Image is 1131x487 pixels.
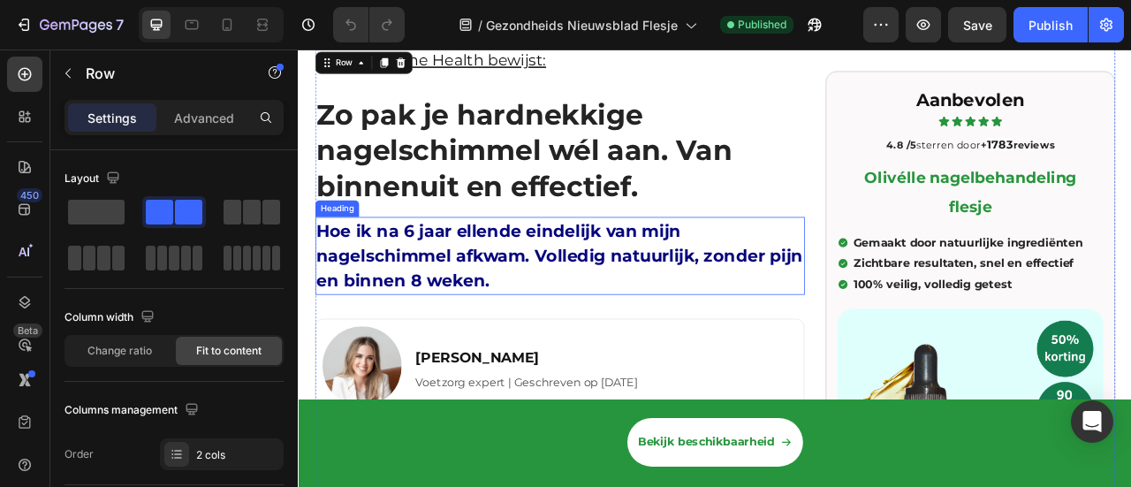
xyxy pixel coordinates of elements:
[31,352,132,453] img: gempages_576145805639943107-578e0ff3-bf5a-4232-abd0-bf02521193e5.png
[963,18,992,33] span: Save
[748,113,786,129] strong: 4.8 /5
[65,306,158,330] div: Column width
[116,14,124,35] p: 7
[786,49,924,76] span: Aanbevolen
[876,112,909,129] strong: 1783
[738,17,786,33] span: Published
[7,7,132,42] button: 7
[687,111,1022,131] p: sterren door
[23,215,642,310] p: ⁠⁠⁠⁠⁠⁠⁠
[948,7,1006,42] button: Save
[23,217,642,307] strong: Hoe ik na 6 jaar ellende eindelijk van mijn nagelschimmel afkwam. Volledig natuurlijk, zonder pij...
[706,290,907,307] strong: 100% veilig, volledig getest
[65,167,124,191] div: Layout
[149,411,641,437] p: Voetzorg expert | Geschreven op [DATE]
[43,9,72,25] div: Row
[720,151,990,212] strong: Olivélle nagelbehandeling flesje
[65,446,94,462] div: Order
[1013,7,1088,42] button: Publish
[21,213,644,312] h1: Rich Text Editor. Editing area: main
[196,343,262,359] span: Fit to content
[298,49,1131,487] iframe: Design area
[869,113,877,129] strong: +
[909,113,962,129] strong: reviews
[86,63,236,84] p: Row
[1071,400,1113,443] div: Open Intercom Messenger
[13,323,42,338] div: Beta
[333,7,405,42] div: Undo/Redo
[478,16,482,34] span: /
[23,60,552,195] strong: Zo pak je hardnekkige nagelschimmel wél aan. Van binnenuit en effectief.
[486,16,678,34] span: Gezondheids Nieuwsblad Flesje
[174,109,234,127] p: Advanced
[87,343,152,359] span: Change ratio
[25,194,73,210] div: Heading
[706,237,998,254] strong: Gemaakt door natuurlijke ingrediënten
[706,263,986,280] strong: Zichtbare resultaten, snel en effectief
[17,188,42,202] div: 450
[149,376,641,407] p: [PERSON_NAME]
[65,399,202,422] div: Columns management
[1029,16,1073,34] div: Publish
[196,447,279,463] div: 2 cols
[87,109,137,127] p: Settings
